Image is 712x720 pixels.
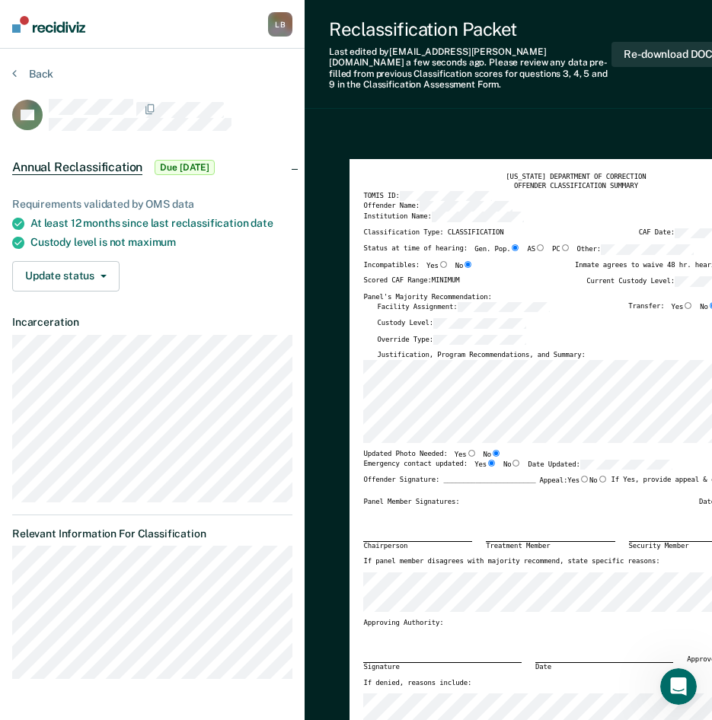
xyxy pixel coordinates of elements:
[329,18,611,40] div: Reclassification Packet
[363,228,503,239] label: Classification Type: CLASSIFICATION
[433,335,526,346] input: Override Type:
[579,476,589,483] input: Yes
[535,662,673,672] div: Date
[400,191,493,202] input: TOMIS ID:
[12,261,120,292] button: Update status
[406,57,484,68] span: a few seconds ago
[474,244,520,255] label: Gen. Pop.
[510,244,520,251] input: Gen. Pop.
[539,476,607,492] label: Appeal:
[12,527,292,540] dt: Relevant Information For Classification
[433,318,526,329] input: Custody Level:
[455,450,477,460] label: Yes
[552,244,570,255] label: PC
[377,351,585,360] label: Justification, Program Recommendations, and Summary:
[458,302,551,313] input: Facility Assignment:
[487,460,496,467] input: Yes
[30,236,292,249] div: Custody level is not
[377,318,525,329] label: Custody Level:
[155,160,215,175] span: Due [DATE]
[484,450,502,460] label: No
[268,12,292,37] button: LB
[683,302,693,309] input: Yes
[363,201,512,212] label: Offender Name:
[567,476,589,486] label: Yes
[30,217,292,230] div: At least 12 months since last reclassification
[363,450,501,460] div: Updated Photo Needed:
[511,460,521,467] input: No
[363,662,522,672] div: Signature
[363,244,693,261] div: Status at time of hearing:
[598,476,608,483] input: No
[503,460,522,470] label: No
[12,160,142,175] span: Annual Reclassification
[426,261,449,271] label: Yes
[12,67,53,81] button: Back
[363,541,472,551] div: Chairperson
[377,302,550,313] label: Facility Assignment:
[251,217,273,229] span: date
[589,476,608,486] label: No
[660,668,697,705] iframe: Intercom live chat
[432,212,525,222] input: Institution Name:
[363,557,659,566] label: If panel member disagrees with majority recommend, state specific reasons:
[601,244,694,255] input: Other:
[363,679,471,688] label: If denied, reasons include:
[560,244,570,251] input: PC
[363,460,672,476] div: Emergency contact updated:
[377,335,525,346] label: Override Type:
[12,16,85,33] img: Recidiviz
[486,541,615,551] div: Treatment Member
[527,244,545,255] label: AS
[528,460,672,470] label: Date Updated:
[12,198,292,211] div: Requirements validated by OMS data
[363,212,524,222] label: Institution Name:
[128,236,176,248] span: maximum
[580,460,673,470] input: Date Updated:
[12,316,292,329] dt: Incarceration
[491,450,501,457] input: No
[672,302,694,313] label: Yes
[474,460,496,470] label: Yes
[329,46,611,91] div: Last edited by [EMAIL_ADDRESS][PERSON_NAME][DOMAIN_NAME] . Please review any data pre-filled from...
[467,450,477,457] input: Yes
[439,261,449,268] input: Yes
[363,191,492,202] label: TOMIS ID:
[463,261,473,268] input: No
[268,12,292,37] div: L B
[363,276,459,287] label: Scored CAF Range: MINIMUM
[420,201,512,212] input: Offender Name:
[363,498,459,507] div: Panel Member Signatures:
[455,261,474,271] label: No
[577,244,694,255] label: Other:
[535,244,545,251] input: AS
[363,261,473,277] div: Incompatibles:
